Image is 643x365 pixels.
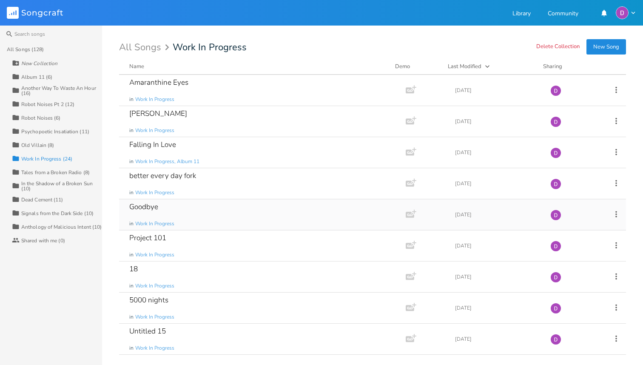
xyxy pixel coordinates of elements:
[135,189,174,196] span: Work In Progress
[550,334,561,345] img: Dylan
[135,158,199,165] span: Work In Progress, Album 11
[129,63,144,70] div: Name
[135,345,174,352] span: Work In Progress
[129,313,134,321] span: in
[536,43,580,51] button: Delete Collection
[455,243,540,248] div: [DATE]
[550,116,561,127] img: Dylan
[129,158,134,165] span: in
[548,11,578,18] a: Community
[616,6,629,19] img: Dylan
[586,39,626,55] button: New Song
[455,336,540,342] div: [DATE]
[395,62,438,71] div: Demo
[129,234,166,241] div: Project 101
[129,203,158,210] div: Goodbye
[129,62,385,71] button: Name
[129,172,196,179] div: better every day fork
[21,211,94,216] div: Signals from the Dark Side (10)
[129,96,134,103] span: in
[455,274,540,279] div: [DATE]
[455,150,540,155] div: [DATE]
[550,272,561,283] img: Dylan
[21,197,63,202] div: Dead Cement (11)
[129,345,134,352] span: in
[21,115,61,121] div: Robot Noises (6)
[129,79,188,86] div: Amaranthine Eyes
[455,119,540,124] div: [DATE]
[21,181,102,191] div: In the Shadow of a Broken Sun (10)
[129,127,134,134] span: in
[21,170,90,175] div: Tales from a Broken Radio (8)
[21,86,102,96] div: Another Way To Waste An Hour (16)
[135,96,174,103] span: Work In Progress
[550,178,561,190] img: Dylan
[21,102,74,107] div: Robot Noises Pt 2 (12)
[135,282,174,290] span: Work In Progress
[550,241,561,252] img: Dylan
[21,129,89,134] div: Psychopoetic Insatiation (11)
[543,62,594,71] div: Sharing
[173,43,247,52] span: Work In Progress
[129,110,187,117] div: [PERSON_NAME]
[21,156,72,161] div: Work In Progress (24)
[135,220,174,227] span: Work In Progress
[550,147,561,158] img: Dylan
[550,210,561,221] img: Dylan
[550,85,561,96] img: Dylan
[21,61,57,66] div: New Collection
[119,43,172,52] div: All Songs
[455,305,540,310] div: [DATE]
[448,62,533,71] button: Last Modified
[21,238,65,243] div: Shared with me (0)
[129,141,176,148] div: Falling In Love
[455,88,540,93] div: [DATE]
[21,75,52,80] div: Album 11 (6)
[455,212,540,217] div: [DATE]
[129,282,134,290] span: in
[129,251,134,259] span: in
[129,265,138,273] div: 18
[129,296,168,304] div: 5000 nights
[21,143,54,148] div: Old Villain (8)
[129,220,134,227] span: in
[21,224,102,230] div: Anthology of Malicious Intent (10)
[455,181,540,186] div: [DATE]
[135,251,174,259] span: Work In Progress
[135,127,174,134] span: Work In Progress
[448,63,481,70] div: Last Modified
[135,313,174,321] span: Work In Progress
[129,328,166,335] div: Untitled 15
[550,303,561,314] img: Dylan
[7,47,44,52] div: All Songs (128)
[512,11,531,18] a: Library
[129,189,134,196] span: in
